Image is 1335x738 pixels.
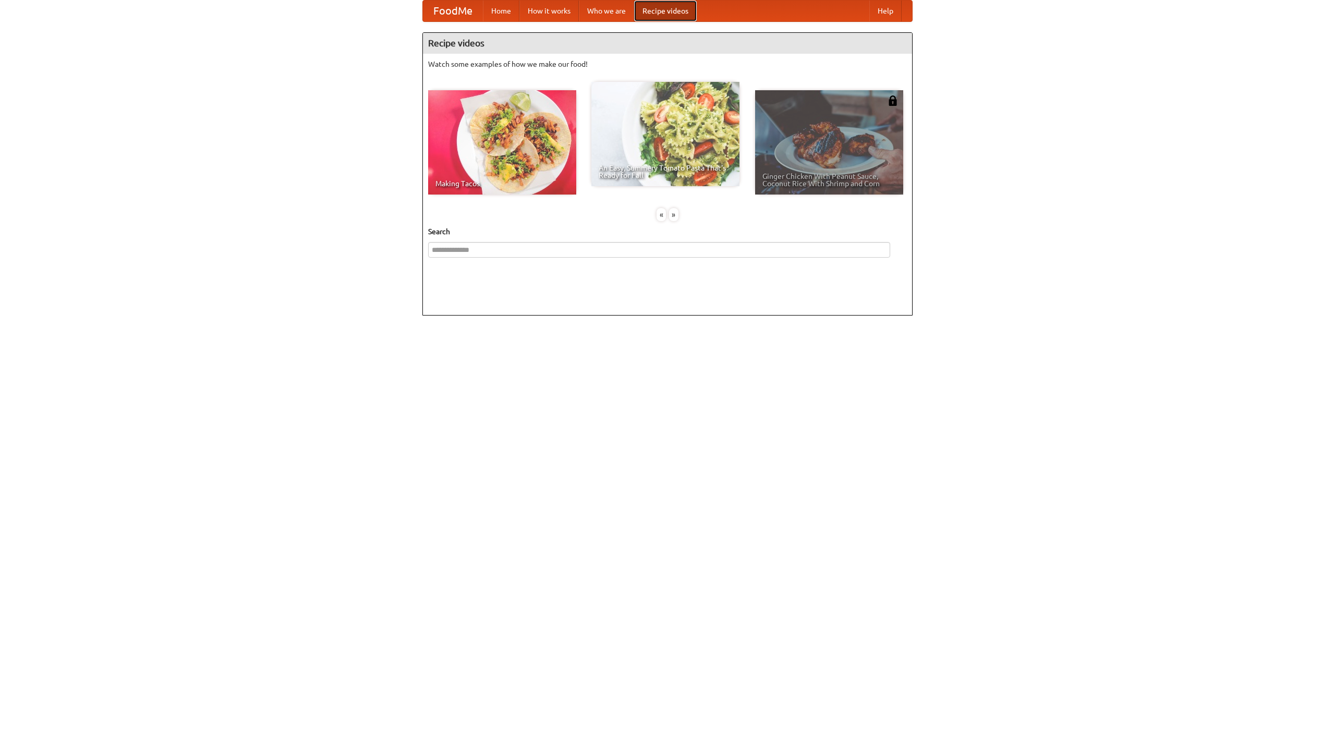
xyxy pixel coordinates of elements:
a: Recipe videos [634,1,697,21]
div: « [657,208,666,221]
p: Watch some examples of how we make our food! [428,59,907,69]
h4: Recipe videos [423,33,912,54]
a: FoodMe [423,1,483,21]
a: Who we are [579,1,634,21]
h5: Search [428,226,907,237]
a: Home [483,1,519,21]
a: Making Tacos [428,90,576,195]
a: Help [869,1,902,21]
a: How it works [519,1,579,21]
span: Making Tacos [435,180,569,187]
span: An Easy, Summery Tomato Pasta That's Ready for Fall [599,164,732,179]
img: 483408.png [888,95,898,106]
a: An Easy, Summery Tomato Pasta That's Ready for Fall [591,82,739,186]
div: » [669,208,678,221]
